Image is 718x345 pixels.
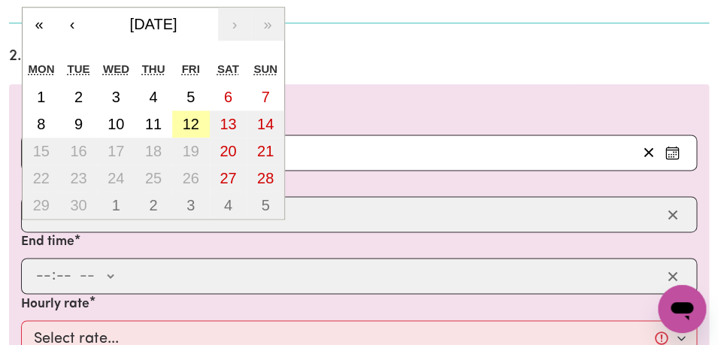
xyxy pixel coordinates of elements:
abbr: September 21, 2025 [257,143,274,159]
button: September 10, 2025 [97,110,135,138]
button: September 12, 2025 [172,110,210,138]
span: : [52,268,56,284]
h2: 2. Enter the details of your shift(s) [9,47,709,66]
button: September 18, 2025 [135,138,172,165]
button: September 15, 2025 [23,138,60,165]
abbr: October 4, 2025 [224,197,232,213]
button: September 28, 2025 [247,165,284,192]
abbr: Tuesday [68,62,90,75]
abbr: September 23, 2025 [70,170,86,186]
abbr: September 8, 2025 [37,116,45,132]
abbr: September 22, 2025 [33,170,50,186]
abbr: September 24, 2025 [108,170,124,186]
abbr: September 29, 2025 [33,197,50,213]
button: September 4, 2025 [135,83,172,110]
span: [DATE] [130,16,177,32]
label: Start time [21,171,81,190]
button: [DATE] [89,8,218,41]
abbr: Saturday [217,62,239,75]
abbr: September 16, 2025 [70,143,86,159]
button: September 3, 2025 [97,83,135,110]
button: Enter the date of care work [660,141,684,164]
abbr: September 9, 2025 [74,116,83,132]
button: September 16, 2025 [60,138,98,165]
button: September 17, 2025 [97,138,135,165]
button: September 23, 2025 [60,165,98,192]
button: September 27, 2025 [210,165,247,192]
input: -- [56,265,72,287]
button: September 5, 2025 [172,83,210,110]
abbr: October 2, 2025 [149,197,157,213]
button: September 13, 2025 [210,110,247,138]
button: September 29, 2025 [23,192,60,219]
button: September 20, 2025 [210,138,247,165]
abbr: Monday [29,62,55,75]
abbr: September 27, 2025 [220,170,236,186]
abbr: September 11, 2025 [145,116,162,132]
button: September 2, 2025 [60,83,98,110]
abbr: September 28, 2025 [257,170,274,186]
abbr: Sunday [253,62,277,75]
abbr: September 4, 2025 [149,89,157,105]
button: September 26, 2025 [172,165,210,192]
button: October 2, 2025 [135,192,172,219]
abbr: September 15, 2025 [33,143,50,159]
iframe: Button to launch messaging window [658,285,706,333]
button: September 25, 2025 [135,165,172,192]
abbr: September 12, 2025 [183,116,199,132]
abbr: October 1, 2025 [112,197,120,213]
button: September 14, 2025 [247,110,284,138]
label: Date of care work [21,108,130,128]
button: October 5, 2025 [247,192,284,219]
abbr: September 20, 2025 [220,143,236,159]
input: -- [35,265,52,287]
button: September 8, 2025 [23,110,60,138]
button: Clear date [637,141,660,164]
abbr: September 6, 2025 [224,89,232,105]
button: October 3, 2025 [172,192,210,219]
button: October 4, 2025 [210,192,247,219]
button: September 21, 2025 [247,138,284,165]
abbr: September 13, 2025 [220,116,236,132]
button: October 1, 2025 [97,192,135,219]
button: September 1, 2025 [23,83,60,110]
abbr: September 25, 2025 [145,170,162,186]
button: September 30, 2025 [60,192,98,219]
abbr: September 18, 2025 [145,143,162,159]
abbr: September 19, 2025 [183,143,199,159]
button: September 6, 2025 [210,83,247,110]
label: End time [21,232,74,252]
button: « [23,8,56,41]
abbr: Friday [182,62,200,75]
abbr: September 7, 2025 [262,89,270,105]
button: » [251,8,284,41]
abbr: Thursday [142,62,165,75]
abbr: September 1, 2025 [37,89,45,105]
button: September 11, 2025 [135,110,172,138]
label: Hourly rate [21,294,89,313]
button: September 24, 2025 [97,165,135,192]
abbr: September 10, 2025 [108,116,124,132]
abbr: October 5, 2025 [262,197,270,213]
button: › [218,8,251,41]
abbr: September 14, 2025 [257,116,274,132]
button: September 9, 2025 [60,110,98,138]
abbr: Wednesday [103,62,129,75]
abbr: September 30, 2025 [70,197,86,213]
abbr: October 3, 2025 [186,197,195,213]
abbr: September 5, 2025 [186,89,195,105]
abbr: September 17, 2025 [108,143,124,159]
button: September 19, 2025 [172,138,210,165]
abbr: September 26, 2025 [183,170,199,186]
button: September 22, 2025 [23,165,60,192]
abbr: September 2, 2025 [74,89,83,105]
button: September 7, 2025 [247,83,284,110]
abbr: September 3, 2025 [112,89,120,105]
button: ‹ [56,8,89,41]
